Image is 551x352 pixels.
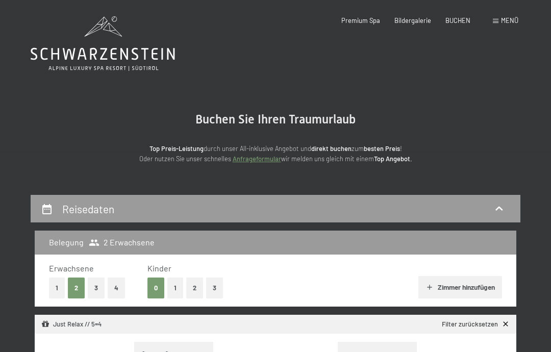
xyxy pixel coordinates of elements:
a: BUCHEN [445,16,470,24]
a: Premium Spa [341,16,380,24]
a: Anfrageformular [233,155,281,163]
button: 2 [68,278,85,298]
button: 3 [88,278,105,298]
h3: Belegung [49,237,84,248]
strong: direkt buchen [311,144,352,153]
strong: besten Preis [364,144,400,153]
a: Filter zurücksetzen [442,320,510,329]
strong: Top Angebot. [374,155,412,163]
span: Buchen Sie Ihren Traumurlaub [195,112,356,127]
button: 1 [49,278,65,298]
button: 1 [167,278,183,298]
button: Zimmer hinzufügen [418,276,502,298]
strong: Top Preis-Leistung [149,144,204,153]
p: durch unser All-inklusive Angebot und zum ! Oder nutzen Sie unser schnelles wir melden uns gleich... [71,143,480,164]
span: Erwachsene [49,263,94,273]
span: 2 Erwachsene [89,237,155,248]
button: 3 [206,278,223,298]
span: Kinder [147,263,171,273]
h2: Reisedaten [62,203,114,215]
a: Bildergalerie [394,16,431,24]
button: 4 [108,278,125,298]
span: Menü [501,16,518,24]
button: 2 [186,278,203,298]
button: 0 [147,278,164,298]
svg: Angebot/Paket [41,320,50,329]
div: Just Relax // 5=4 [41,320,102,329]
